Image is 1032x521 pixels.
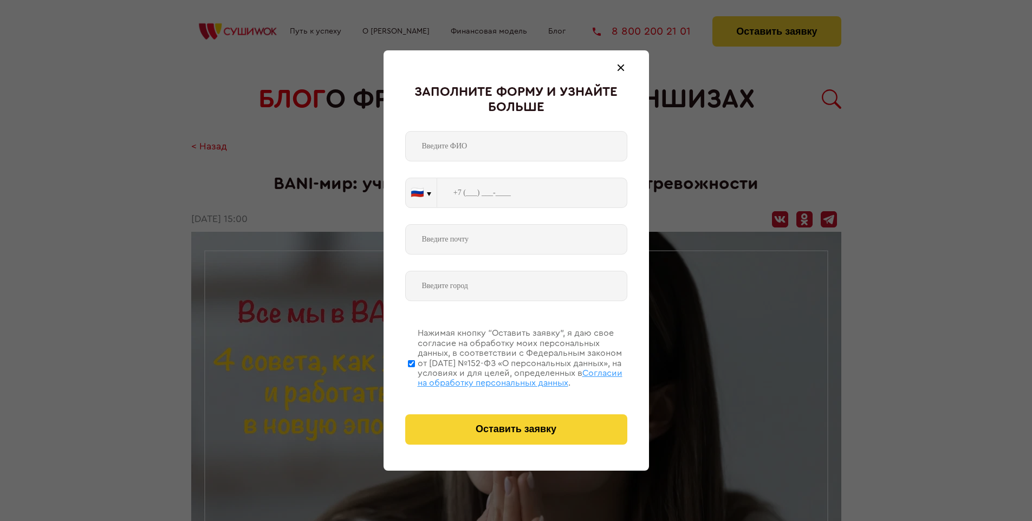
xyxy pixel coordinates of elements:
input: Введите ФИО [405,131,627,161]
input: Введите город [405,271,627,301]
input: +7 (___) ___-____ [437,178,627,208]
button: Оставить заявку [405,414,627,445]
span: Согласии на обработку персональных данных [418,369,622,387]
div: Заполните форму и узнайте больше [405,85,627,115]
button: 🇷🇺 [406,178,437,207]
div: Нажимая кнопку “Оставить заявку”, я даю свое согласие на обработку моих персональных данных, в со... [418,328,627,388]
input: Введите почту [405,224,627,255]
